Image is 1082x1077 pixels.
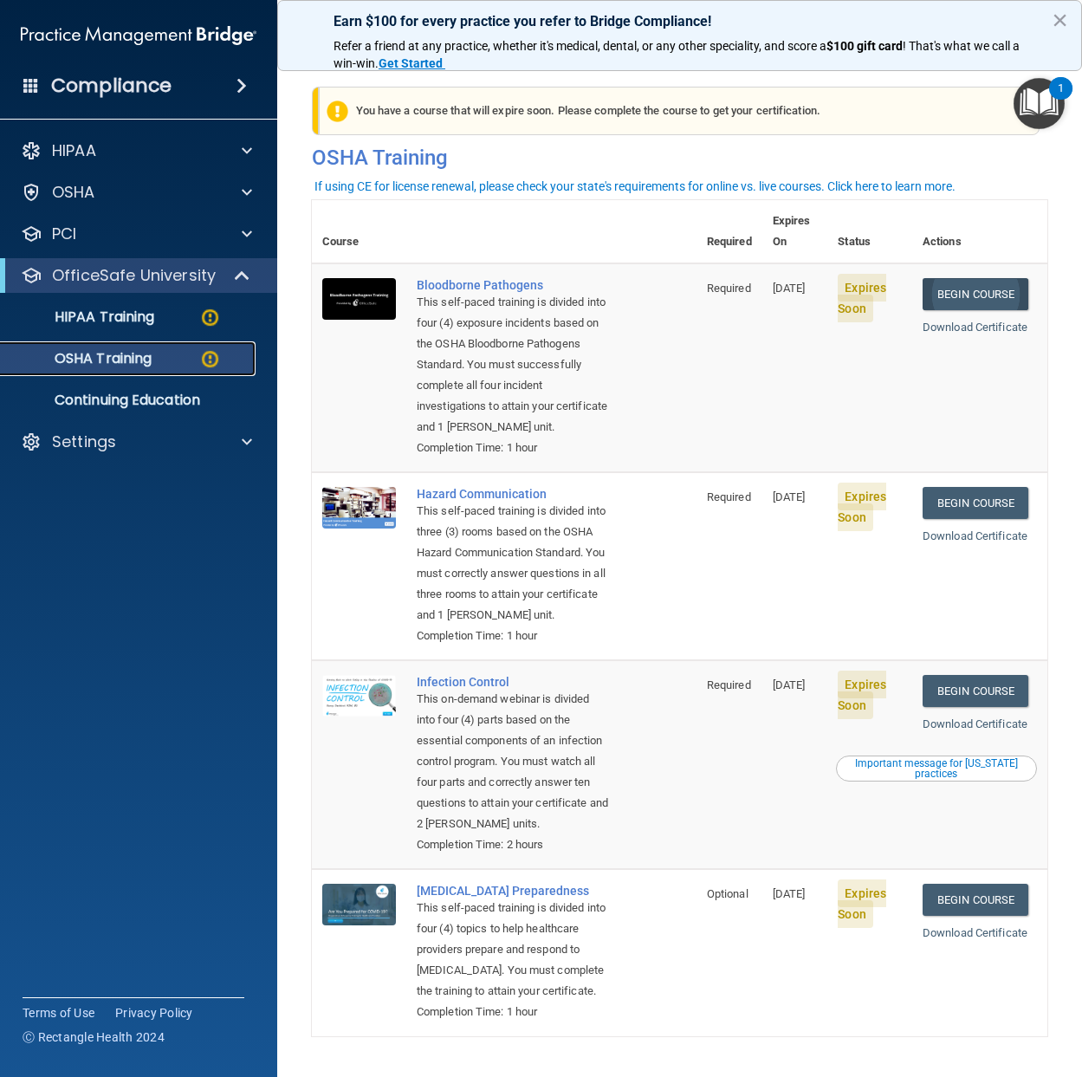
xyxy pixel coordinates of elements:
span: Optional [707,887,748,900]
a: PCI [21,224,252,244]
a: Bloodborne Pathogens [417,278,610,292]
span: [DATE] [773,490,806,503]
p: OSHA [52,182,95,203]
p: Earn $100 for every practice you refer to Bridge Compliance! [334,13,1026,29]
span: ! That's what we call a win-win. [334,39,1022,70]
div: Important message for [US_STATE] practices [839,758,1034,779]
a: Settings [21,431,252,452]
a: Infection Control [417,675,610,689]
a: Get Started [379,56,445,70]
span: Ⓒ Rectangle Health 2024 [23,1028,165,1046]
div: Completion Time: 2 hours [417,834,610,855]
p: Settings [52,431,116,452]
div: This on-demand webinar is divided into four (4) parts based on the essential components of an inf... [417,689,610,834]
p: OfficeSafe University [52,265,216,286]
div: This self-paced training is divided into four (4) topics to help healthcare providers prepare and... [417,898,610,1002]
div: Completion Time: 1 hour [417,1002,610,1022]
a: Download Certificate [923,529,1027,542]
a: Begin Course [923,675,1028,707]
th: Status [827,200,912,263]
a: Begin Course [923,884,1028,916]
p: HIPAA Training [11,308,154,326]
button: Open Resource Center, 1 new notification [1014,78,1065,129]
div: You have a course that will expire soon. Please complete the course to get your certification. [319,87,1040,135]
p: OSHA Training [11,350,152,367]
th: Actions [912,200,1047,263]
span: [DATE] [773,282,806,295]
div: Completion Time: 1 hour [417,438,610,458]
span: Required [707,490,751,503]
strong: Get Started [379,56,443,70]
span: Expires Soon [838,483,886,531]
button: Close [1052,6,1068,34]
span: Expires Soon [838,671,886,719]
a: Terms of Use [23,1004,94,1022]
img: PMB logo [21,18,256,53]
strong: $100 gift card [826,39,903,53]
span: [DATE] [773,678,806,691]
img: warning-circle.0cc9ac19.png [199,307,221,328]
div: 1 [1058,88,1064,111]
span: [DATE] [773,887,806,900]
button: Read this if you are a dental practitioner in the state of CA [836,756,1037,782]
div: Completion Time: 1 hour [417,626,610,646]
p: HIPAA [52,140,96,161]
span: Refer a friend at any practice, whether it's medical, dental, or any other speciality, and score a [334,39,826,53]
th: Required [696,200,762,263]
a: Privacy Policy [115,1004,193,1022]
th: Course [312,200,406,263]
a: Begin Course [923,487,1028,519]
h4: OSHA Training [312,146,1047,170]
h4: Compliance [51,74,172,98]
p: Continuing Education [11,392,248,409]
a: Begin Course [923,278,1028,310]
a: OSHA [21,182,252,203]
a: Download Certificate [923,717,1027,730]
a: Download Certificate [923,321,1027,334]
a: HIPAA [21,140,252,161]
img: warning-circle.0cc9ac19.png [199,348,221,370]
span: Expires Soon [838,274,886,322]
div: This self-paced training is divided into three (3) rooms based on the OSHA Hazard Communication S... [417,501,610,626]
a: Hazard Communication [417,487,610,501]
th: Expires On [762,200,828,263]
span: Expires Soon [838,879,886,928]
p: PCI [52,224,76,244]
img: exclamation-circle-solid-warning.7ed2984d.png [327,101,348,122]
span: Required [707,282,751,295]
div: If using CE for license renewal, please check your state's requirements for online vs. live cours... [314,180,956,192]
div: This self-paced training is divided into four (4) exposure incidents based on the OSHA Bloodborne... [417,292,610,438]
a: [MEDICAL_DATA] Preparedness [417,884,610,898]
a: Download Certificate [923,926,1027,939]
span: Required [707,678,751,691]
button: If using CE for license renewal, please check your state's requirements for online vs. live cours... [312,178,958,195]
a: OfficeSafe University [21,265,251,286]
